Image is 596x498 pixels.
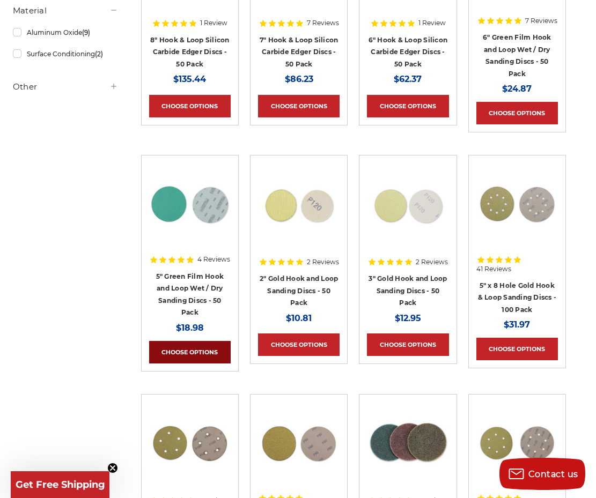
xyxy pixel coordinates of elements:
a: 8" Hook & Loop Silicon Carbide Edger Discs - 50 Pack [150,36,230,68]
span: 1 Review [418,20,446,26]
a: Choose Options [258,95,340,117]
span: 7 Reviews [307,20,339,26]
a: 5" x 8 Hole Gold Hook & Loop Sanding Discs - 100 Pack [478,281,557,314]
span: $135.44 [173,74,206,84]
a: Choose Options [476,338,558,360]
a: 7" Hook & Loop Silicon Carbide Edger Discs - 50 Pack [260,36,339,68]
span: $18.98 [176,323,204,333]
span: 41 Reviews [476,266,511,272]
a: Choose Options [258,333,340,356]
img: 6 inch 6 hole hook and loop sanding disc [476,402,558,484]
span: 2 Reviews [416,259,448,265]
img: 5 inch 5 hole hook and loop sanding disc [149,402,231,484]
span: Contact us [528,469,578,479]
a: Choose Options [367,95,448,117]
h5: Material [13,4,118,17]
span: $86.23 [285,74,313,84]
span: $10.81 [286,313,312,323]
span: Get Free Shipping [16,479,105,490]
img: 5 inch 8 hole gold velcro disc stack [476,163,558,244]
span: (2) [95,50,103,58]
span: (9) [82,28,90,36]
button: Close teaser [107,463,118,473]
span: $24.87 [502,84,532,94]
button: Contact us [499,458,585,490]
a: Surface Conditioning [13,44,118,63]
img: Side-by-side 5-inch green film hook and loop sanding disc p60 grit and loop back [149,163,231,244]
a: 2" Gold Hook and Loop Sanding Discs - 50 Pack [260,274,338,307]
div: Get Free ShippingClose teaser [11,471,109,498]
img: 3 inch gold hook and loop sanding discs [367,163,448,244]
a: Choose Options [367,333,448,356]
a: 6" Green Film Hook and Loop Wet / Dry Sanding Discs - 50 Pack [483,33,551,78]
img: gold hook & loop sanding disc stack [258,402,340,484]
span: $12.95 [395,313,421,323]
span: $62.37 [394,74,422,84]
img: 5 inch surface conditioning discs [367,402,448,484]
span: 4 Reviews [197,256,230,263]
img: 2 inch hook loop sanding discs gold [258,163,340,244]
span: 2 Reviews [307,259,339,265]
span: $31.97 [504,319,530,330]
a: 5" Green Film Hook and Loop Wet / Dry Sanding Discs - 50 Pack [156,272,224,317]
a: Choose Options [149,341,231,363]
a: Choose Options [476,102,558,124]
span: 1 Review [200,20,227,26]
span: 7 Reviews [525,18,557,24]
a: 3" Gold Hook and Loop Sanding Discs - 50 Pack [369,274,447,307]
a: 6" Hook & Loop Silicon Carbide Edger Discs - 50 Pack [369,36,448,68]
a: Choose Options [149,95,231,117]
a: Aluminum Oxide [13,23,118,42]
h5: Other [13,80,118,93]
